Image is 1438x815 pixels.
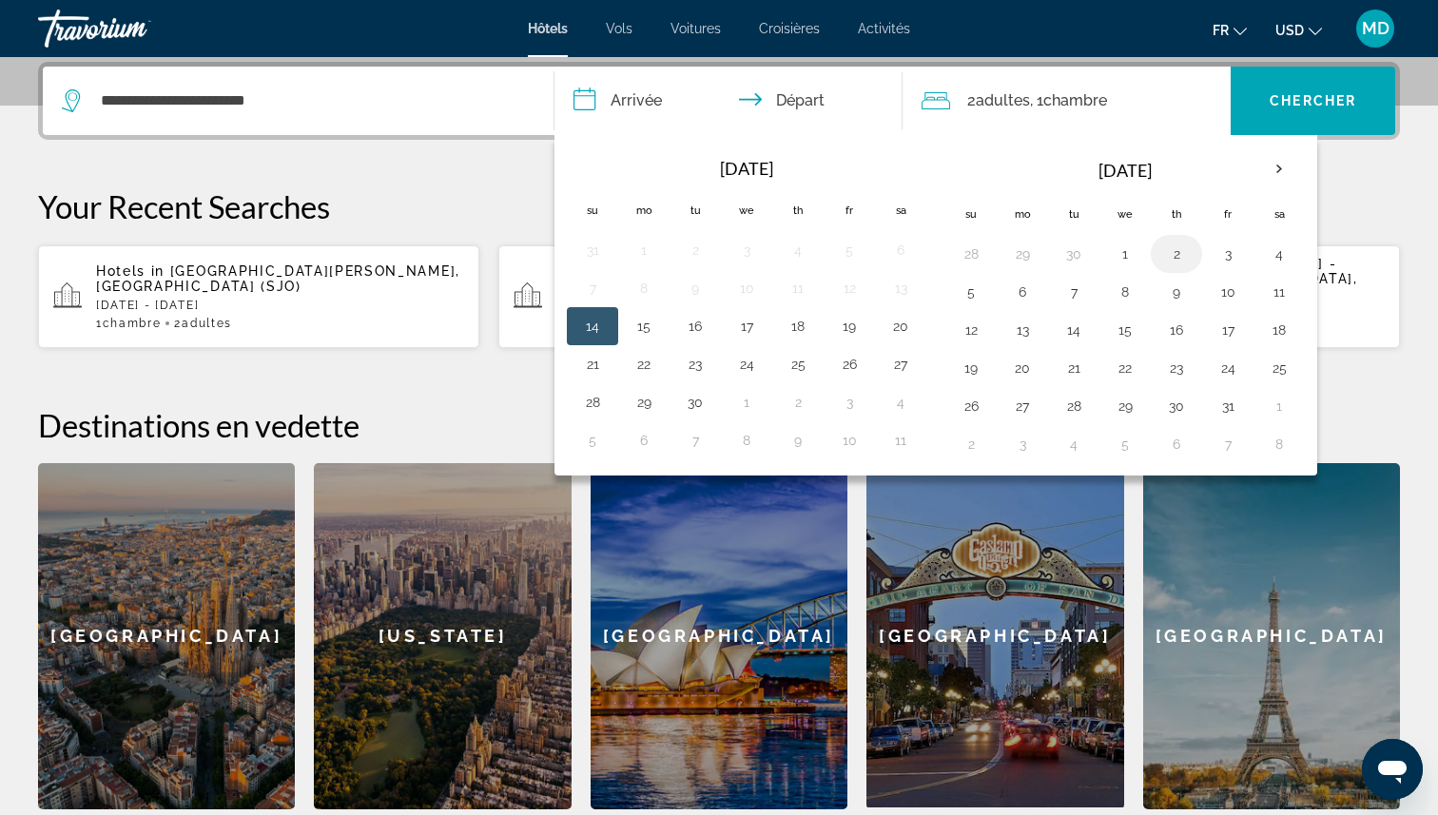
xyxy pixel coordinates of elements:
a: Hôtels [528,21,568,36]
button: Day 30 [1161,393,1192,419]
h2: Destinations en vedette [38,406,1400,444]
button: Day 6 [885,237,916,263]
button: Check in and out dates [554,67,903,135]
button: Day 24 [1213,355,1243,381]
button: Day 25 [1264,355,1294,381]
button: Day 3 [1213,241,1243,267]
button: Day 4 [1264,241,1294,267]
button: Day 17 [1213,317,1243,343]
button: Day 15 [629,313,659,340]
button: Day 9 [783,427,813,454]
button: Hotels in [GEOGRAPHIC_DATA][PERSON_NAME], [GEOGRAPHIC_DATA] (SJO)[DATE] - [DATE]1Chambre2Adultes [38,244,479,349]
div: [GEOGRAPHIC_DATA] [866,463,1123,807]
iframe: Bouton de lancement de la fenêtre de messagerie [1362,739,1423,800]
span: Adultes [182,317,232,330]
button: Day 19 [834,313,865,340]
button: Change language [1213,16,1247,44]
button: Day 7 [1059,279,1089,305]
button: Next month [1253,147,1305,191]
th: [DATE] [618,147,875,189]
button: Day 18 [1264,317,1294,343]
button: Day 13 [1007,317,1038,343]
span: 1 [96,317,161,330]
button: Day 18 [783,313,813,340]
span: Chambre [103,317,162,330]
button: Day 20 [885,313,916,340]
a: Voitures [670,21,721,36]
button: Day 5 [1110,431,1140,457]
button: Day 2 [783,389,813,416]
button: Day 17 [731,313,762,340]
a: [GEOGRAPHIC_DATA] [38,463,295,809]
button: Day 9 [1161,279,1192,305]
a: [GEOGRAPHIC_DATA] [866,463,1123,809]
button: Day 8 [731,427,762,454]
span: Hotels in [96,263,165,279]
button: Day 28 [577,389,608,416]
button: Day 31 [1213,393,1243,419]
button: Hotels in [GEOGRAPHIC_DATA], [GEOGRAPHIC_DATA] (CPT)[DATE] - [DATE]1Chambre2Adultes [498,244,940,349]
button: Day 11 [1264,279,1294,305]
button: Day 29 [629,389,659,416]
button: Day 5 [834,237,865,263]
button: Day 12 [956,317,986,343]
button: Day 2 [1161,241,1192,267]
p: [DATE] - [DATE] [96,299,464,312]
button: Day 21 [577,351,608,378]
button: Day 7 [680,427,710,454]
span: MD [1362,19,1389,38]
button: Day 8 [1110,279,1140,305]
button: Day 30 [680,389,710,416]
a: Vols [606,21,632,36]
span: , 1 [1030,87,1107,114]
button: Change currency [1275,16,1322,44]
button: Day 4 [783,237,813,263]
button: Day 1 [1110,241,1140,267]
button: Day 1 [731,389,762,416]
button: Day 11 [783,275,813,301]
button: Day 13 [885,275,916,301]
button: Day 4 [1059,431,1089,457]
button: User Menu [1351,9,1400,49]
button: Day 29 [1110,393,1140,419]
button: Day 27 [885,351,916,378]
button: Day 28 [956,241,986,267]
button: Day 4 [885,389,916,416]
th: [DATE] [997,147,1253,193]
a: Croisières [759,21,820,36]
button: Day 26 [956,393,986,419]
button: Day 3 [731,237,762,263]
button: Day 20 [1007,355,1038,381]
button: Travelers: 2 adults, 0 children [903,67,1232,135]
button: Day 24 [731,351,762,378]
button: Day 14 [1059,317,1089,343]
a: Activités [858,21,910,36]
button: Day 7 [1213,431,1243,457]
button: Day 23 [680,351,710,378]
button: Day 23 [1161,355,1192,381]
button: Day 6 [1007,279,1038,305]
span: Adultes [976,91,1030,109]
button: Day 7 [577,275,608,301]
button: Day 2 [680,237,710,263]
button: Day 6 [1161,431,1192,457]
button: Day 28 [1059,393,1089,419]
span: [GEOGRAPHIC_DATA][PERSON_NAME], [GEOGRAPHIC_DATA] (SJO) [96,263,460,294]
button: Day 6 [629,427,659,454]
button: Day 12 [834,275,865,301]
button: Day 30 [1059,241,1089,267]
div: [GEOGRAPHIC_DATA] [1143,463,1400,809]
span: 2 [967,87,1030,114]
button: Day 31 [577,237,608,263]
button: Day 10 [1213,279,1243,305]
button: Day 25 [783,351,813,378]
button: Day 14 [577,313,608,340]
button: Day 5 [956,279,986,305]
span: USD [1275,23,1304,38]
button: Day 15 [1110,317,1140,343]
